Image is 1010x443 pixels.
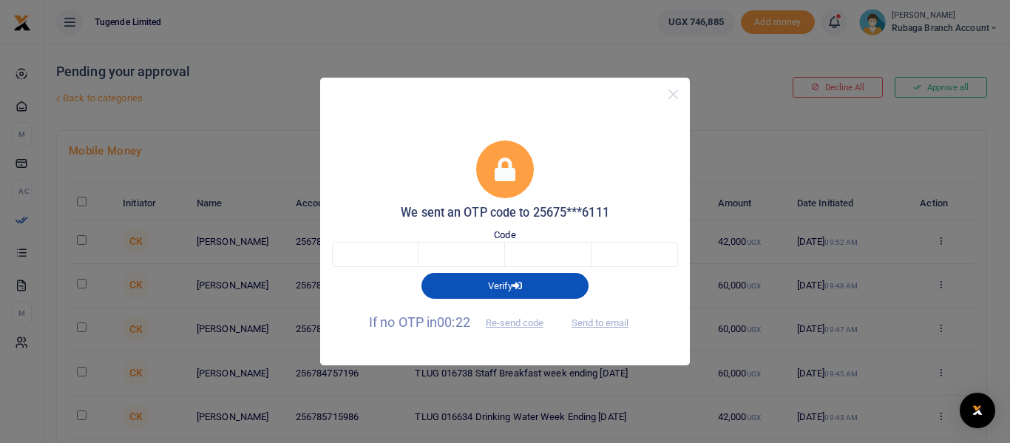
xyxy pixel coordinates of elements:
span: If no OTP in [369,314,556,330]
div: Open Intercom Messenger [960,393,995,428]
button: Verify [421,273,589,298]
h5: We sent an OTP code to 25675***6111 [332,206,678,220]
button: Close [662,84,684,105]
label: Code [494,228,515,243]
span: 00:22 [437,314,470,330]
